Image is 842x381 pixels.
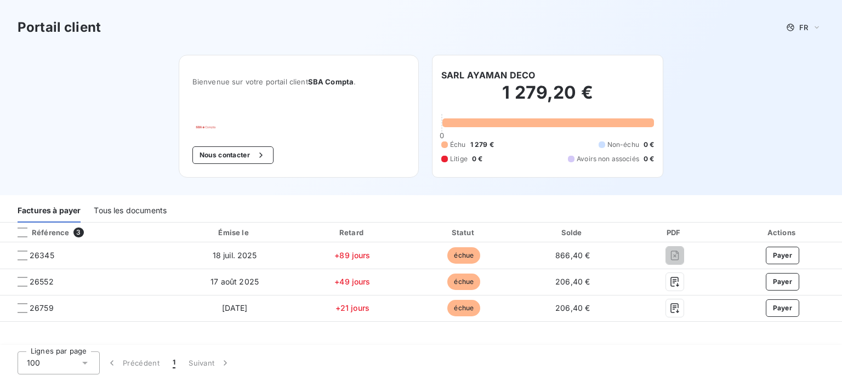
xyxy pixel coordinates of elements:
h6: SARL AYAMAN DECO [441,69,535,82]
span: 17 août 2025 [210,277,259,286]
span: échue [447,300,480,316]
button: Payer [766,247,800,264]
span: 3 [73,228,83,237]
img: Company logo [192,122,263,129]
span: SBA Compta [308,77,354,86]
div: PDF [629,227,721,238]
span: 100 [27,357,40,368]
div: Actions [725,227,840,238]
button: 1 [166,351,182,374]
span: 206,40 € [555,277,590,286]
button: Payer [766,299,800,317]
span: 26345 [30,250,54,261]
div: Statut [411,227,517,238]
span: Avoirs non associés [577,154,639,164]
span: 0 € [644,140,654,150]
span: FR [799,23,808,32]
div: Référence [9,228,69,237]
h3: Portail client [18,18,101,37]
span: 206,40 € [555,303,590,312]
span: Litige [450,154,468,164]
span: +21 jours [335,303,369,312]
div: Solde [521,227,624,238]
h2: 1 279,20 € [441,82,654,115]
button: Nous contacter [192,146,274,164]
span: 1 [173,357,175,368]
button: Suivant [182,351,237,374]
span: échue [447,247,480,264]
span: 26552 [30,276,54,287]
span: 0 [440,131,444,140]
span: Échu [450,140,466,150]
span: 26759 [30,303,54,314]
span: échue [447,274,480,290]
span: 0 € [472,154,482,164]
span: 1 279 € [470,140,494,150]
div: Factures à payer [18,200,81,223]
span: 18 juil. 2025 [213,251,257,260]
div: Tous les documents [94,200,167,223]
span: [DATE] [222,303,248,312]
div: Retard [298,227,407,238]
div: Émise le [175,227,294,238]
span: 0 € [644,154,654,164]
button: Précédent [100,351,166,374]
span: +49 jours [334,277,370,286]
span: Bienvenue sur votre portail client . [192,77,405,86]
span: 866,40 € [555,251,590,260]
button: Payer [766,273,800,291]
span: +89 jours [334,251,370,260]
span: Non-échu [607,140,639,150]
